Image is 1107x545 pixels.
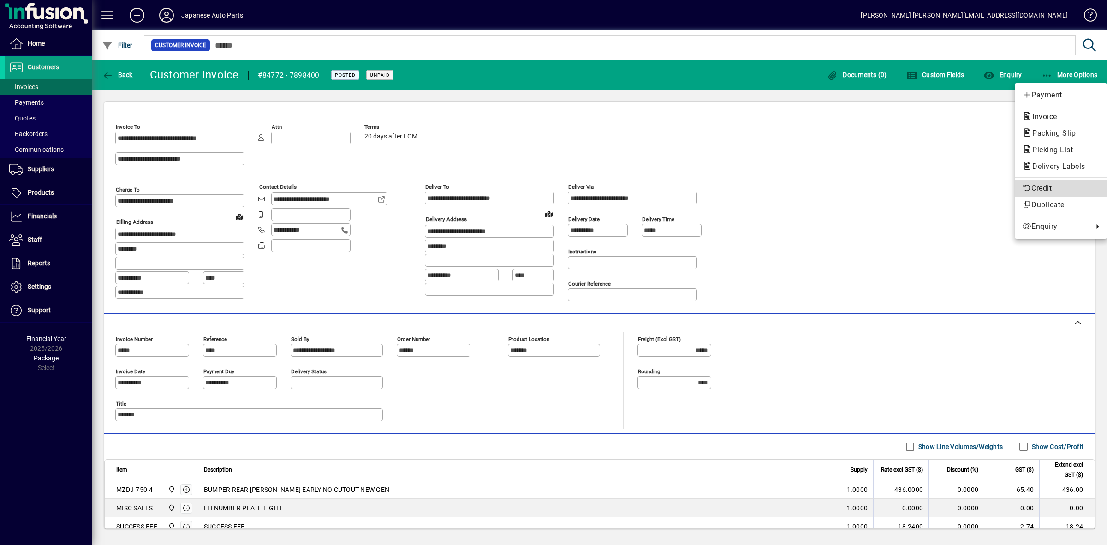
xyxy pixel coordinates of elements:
[1022,145,1077,154] span: Picking List
[1022,221,1089,232] span: Enquiry
[1015,87,1107,103] button: Add customer payment
[1022,183,1100,194] span: Credit
[1022,162,1090,171] span: Delivery Labels
[1022,199,1100,210] span: Duplicate
[1022,112,1062,121] span: Invoice
[1022,129,1080,138] span: Packing Slip
[1022,90,1100,101] span: Payment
